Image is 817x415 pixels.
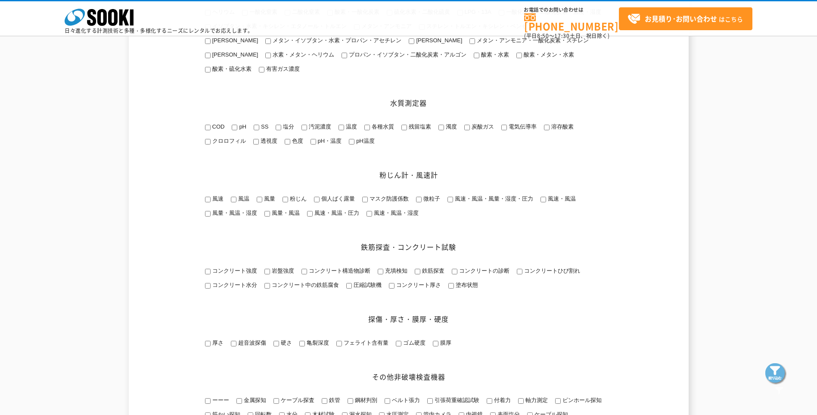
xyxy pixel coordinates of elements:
input: COD [205,125,211,130]
input: ゴム硬度 [396,341,401,346]
input: 風速・風温・風量・湿度・圧力 [447,197,453,202]
span: 透視度 [259,138,277,144]
input: 電気伝導率 [501,125,507,130]
span: [PERSON_NAME] [414,37,462,44]
input: コンクリート強度 [205,269,211,274]
span: 粉じん [288,195,307,202]
input: コンクリート中の鉄筋腐食 [264,283,270,289]
h2: 粉じん計・風速計 [198,170,620,179]
strong: お見積り･お問い合わせ [645,13,717,24]
input: 風温 [231,197,236,202]
span: 残留塩素 [407,123,431,130]
span: pH温度 [354,138,375,144]
input: 亀裂深度 [299,341,305,346]
input: 酸素・メタン・水素 [516,53,522,58]
a: [PHONE_NUMBER] [524,13,619,31]
span: 炭酸ガス [470,123,494,130]
input: フェライト含有量 [336,341,342,346]
span: 軸力測定 [524,397,548,403]
span: 膜厚 [438,340,451,346]
input: ベルト張力 [385,398,390,404]
input: 濁度 [438,125,444,130]
input: 風速・風温・圧力 [307,211,313,217]
span: SS [259,123,268,130]
span: 電気伝導率 [507,123,537,130]
input: 充填検知 [378,269,383,274]
input: 鋼材判別 [348,398,353,404]
input: SS [254,125,259,130]
input: 風量 [257,197,262,202]
span: 風量・風温 [270,210,300,216]
input: 粉じん [283,197,288,202]
span: はこちら [628,13,743,25]
input: ーーー [205,398,211,404]
a: お見積り･お問い合わせはこちら [619,7,752,30]
h2: 探傷・厚さ・膜厚・硬度 [198,314,620,324]
input: プロパン・イソブタン・二酸化炭素・アルゴン [342,53,347,58]
span: pH・温度 [316,138,342,144]
input: マスク防護係数 [362,197,368,202]
input: 軸力測定 [518,398,524,404]
input: コンクリート水分 [205,283,211,289]
span: 個人ばく露量 [320,195,355,202]
span: 風量 [262,195,275,202]
input: 超音波探傷 [231,341,236,346]
input: 塗布状態 [448,283,454,289]
h2: 鉄筋探査・コンクリート試験 [198,242,620,252]
span: 濁度 [444,123,457,130]
span: 亀裂深度 [305,340,329,346]
span: マスク防護係数 [368,195,409,202]
span: メタン・アンモニア・一酸化炭素・スチレン [475,37,589,44]
input: 圧縮試験機 [346,283,352,289]
span: 風速・風温 [546,195,576,202]
input: 微粒子 [416,197,422,202]
span: 圧縮試験機 [352,282,382,288]
span: 付着力 [492,397,511,403]
input: 厚さ [205,341,211,346]
input: 有害ガス濃度 [259,67,264,72]
span: 17:30 [554,32,570,40]
span: コンクリートの診断 [457,267,509,274]
input: コンクリート厚さ [389,283,395,289]
input: ケーブル探査 [273,398,279,404]
span: 各種水質 [370,123,394,130]
span: 微粒子 [422,195,440,202]
input: 引張荷重確認試験 [427,398,433,404]
span: 塗布状態 [454,282,478,288]
span: 有害ガス濃度 [264,66,300,72]
span: 厚さ [211,340,224,346]
input: 風量・風温・湿度 [205,211,211,217]
input: 岩盤強度 [264,269,270,274]
input: 各種水質 [364,125,370,130]
input: 水素・メタン・ヘリウム [265,53,271,58]
span: 充填検知 [383,267,407,274]
input: 風量・風温 [264,211,270,217]
span: 酸素・硫化水素 [211,66,252,72]
span: 風量・風温・湿度 [211,210,257,216]
h2: 水質測定器 [198,98,620,107]
img: btn_search_fixed.png [765,363,787,385]
input: 金属探知 [236,398,242,404]
span: 色度 [290,138,303,144]
span: 鋼材判別 [353,397,377,403]
span: pH [237,123,246,130]
span: [PERSON_NAME] [211,51,258,58]
input: [PERSON_NAME] [205,38,211,44]
input: pH温度 [349,139,354,145]
span: 風速・風温・湿度 [372,210,419,216]
input: 汚泥濃度 [301,125,307,130]
span: メタン・イソブタン・水素・プロパン・アセチレン [271,37,401,44]
input: 個人ばく露量 [314,197,320,202]
span: 8:50 [537,32,549,40]
input: 膜厚 [433,341,438,346]
input: 残留塩素 [401,125,407,130]
input: pH・温度 [311,139,316,145]
input: 炭酸ガス [464,125,470,130]
span: 塩分 [281,123,294,130]
span: 汚泥濃度 [307,123,331,130]
input: 温度 [339,125,344,130]
input: 塩分 [276,125,281,130]
input: 風速 [205,197,211,202]
span: 酸素・メタン・水素 [522,51,574,58]
span: 酸素・水素 [479,51,509,58]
